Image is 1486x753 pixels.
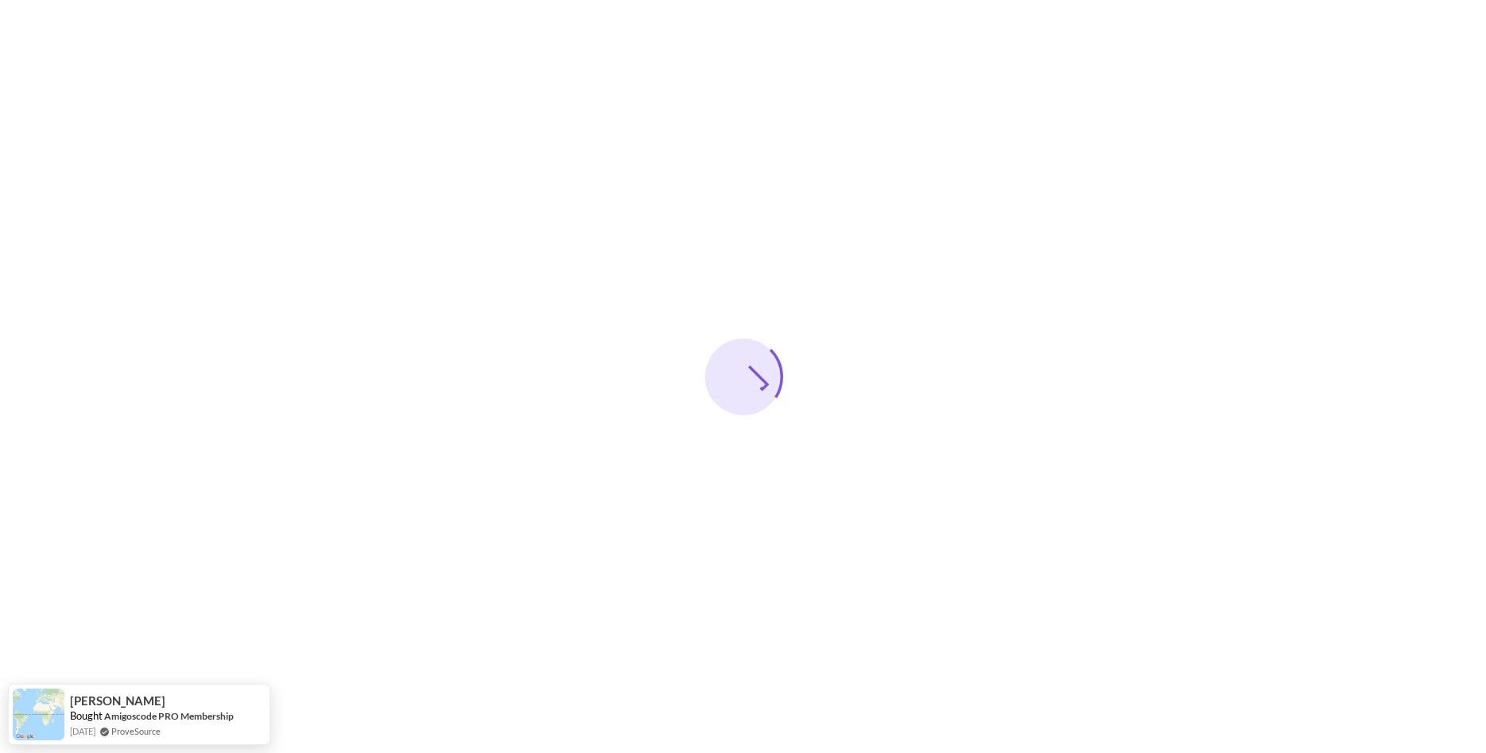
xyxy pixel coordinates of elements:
a: ProveSource [111,724,161,738]
span: [DATE] [70,724,95,738]
a: Amigoscode PRO Membership [104,710,234,722]
img: provesource social proof notification image [13,689,64,740]
span: Bought [70,709,103,722]
span: [PERSON_NAME] [70,694,165,708]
